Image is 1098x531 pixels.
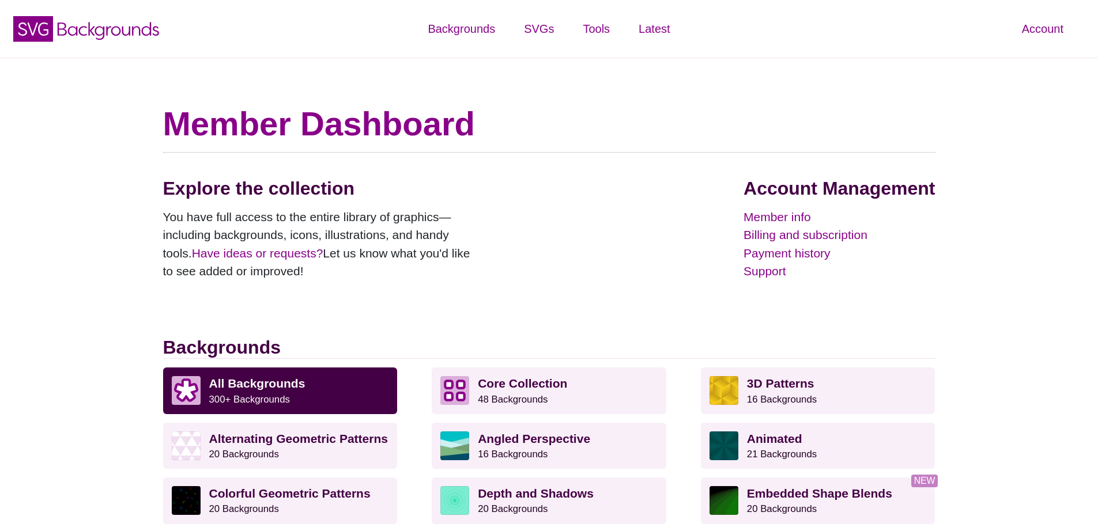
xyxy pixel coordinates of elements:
[163,208,480,280] p: You have full access to the entire library of graphics—including backgrounds, icons, illustration...
[163,104,935,144] h1: Member Dashboard
[710,431,738,460] img: green rave light effect animated background
[710,376,738,405] img: fancy golden cube pattern
[744,244,935,263] a: Payment history
[1008,12,1078,46] a: Account
[172,431,201,460] img: light purple and white alternating triangle pattern
[163,423,398,469] a: Alternating Geometric Patterns20 Backgrounds
[747,377,814,390] strong: 3D Patterns
[747,503,817,514] small: 20 Backgrounds
[701,423,935,469] a: Animated21 Backgrounds
[701,367,935,414] a: 3D Patterns16 Backgrounds
[163,177,480,199] h2: Explore the collection
[747,432,802,445] strong: Animated
[747,449,817,460] small: 21 Backgrounds
[478,377,567,390] strong: Core Collection
[209,432,388,445] strong: Alternating Geometric Patterns
[209,487,371,500] strong: Colorful Geometric Patterns
[701,477,935,524] a: Embedded Shape Blends20 Backgrounds
[747,394,817,405] small: 16 Backgrounds
[478,394,548,405] small: 48 Backgrounds
[209,503,279,514] small: 20 Backgrounds
[209,377,305,390] strong: All Backgrounds
[440,431,469,460] img: abstract landscape with sky mountains and water
[413,12,510,46] a: Backgrounds
[744,208,935,226] a: Member info
[624,12,684,46] a: Latest
[209,394,290,405] small: 300+ Backgrounds
[510,12,568,46] a: SVGs
[478,449,548,460] small: 16 Backgrounds
[163,336,935,359] h2: Backgrounds
[478,487,594,500] strong: Depth and Shadows
[568,12,624,46] a: Tools
[432,367,666,414] a: Core Collection 48 Backgrounds
[747,487,892,500] strong: Embedded Shape Blends
[744,262,935,280] a: Support
[172,486,201,515] img: a rainbow pattern of outlined geometric shapes
[744,177,935,199] h2: Account Management
[744,226,935,244] a: Billing and subscription
[432,423,666,469] a: Angled Perspective16 Backgrounds
[163,477,398,524] a: Colorful Geometric Patterns20 Backgrounds
[478,432,590,445] strong: Angled Perspective
[163,367,398,414] a: All Backgrounds 300+ Backgrounds
[478,503,548,514] small: 20 Backgrounds
[710,486,738,515] img: green to black rings rippling away from corner
[192,246,323,260] a: Have ideas or requests?
[209,449,279,460] small: 20 Backgrounds
[440,486,469,515] img: green layered rings within rings
[432,477,666,524] a: Depth and Shadows20 Backgrounds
